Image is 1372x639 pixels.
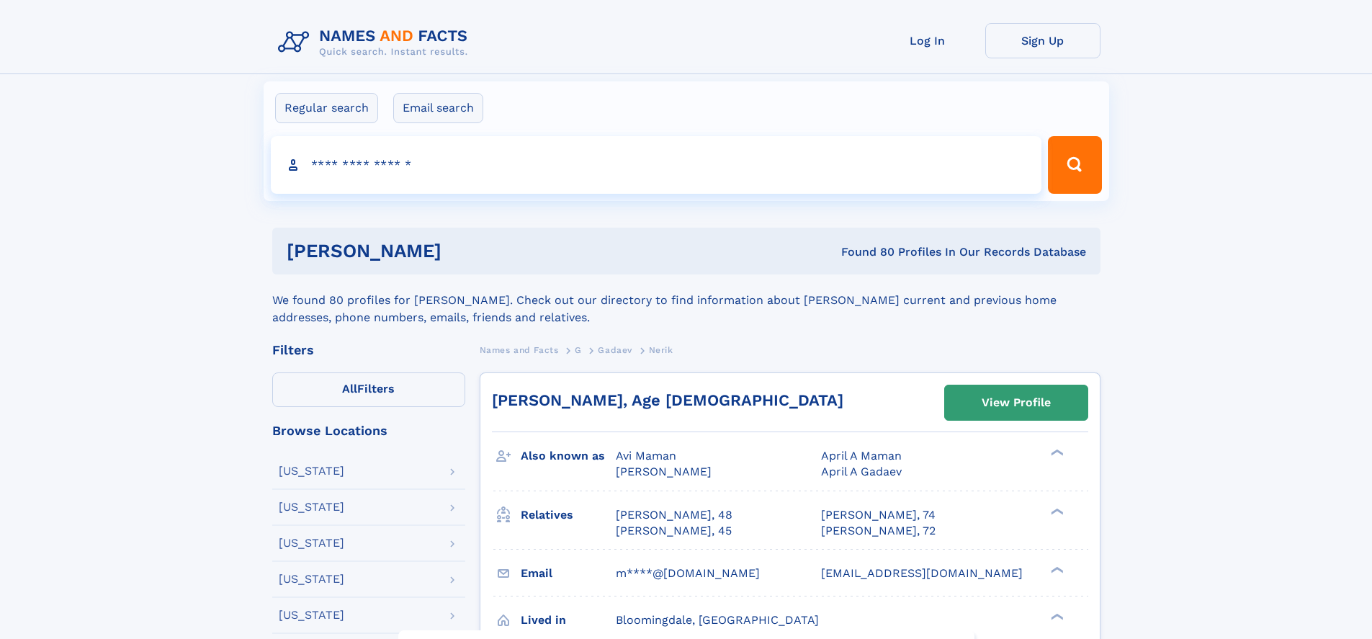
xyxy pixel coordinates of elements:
[616,465,712,478] span: [PERSON_NAME]
[870,23,985,58] a: Log In
[575,345,582,355] span: G
[821,465,902,478] span: April A Gadaev
[272,424,465,437] div: Browse Locations
[272,23,480,62] img: Logo Names and Facts
[272,372,465,407] label: Filters
[480,341,559,359] a: Names and Facts
[821,566,1023,580] span: [EMAIL_ADDRESS][DOMAIN_NAME]
[521,608,616,633] h3: Lived in
[641,244,1086,260] div: Found 80 Profiles In Our Records Database
[598,341,632,359] a: Gadaev
[616,449,676,463] span: Avi Maman
[985,23,1100,58] a: Sign Up
[279,465,344,477] div: [US_STATE]
[598,345,632,355] span: Gadaev
[649,345,673,355] span: Nerik
[1048,136,1101,194] button: Search Button
[521,561,616,586] h3: Email
[492,391,843,409] a: [PERSON_NAME], Age [DEMOGRAPHIC_DATA]
[945,385,1088,420] a: View Profile
[982,386,1051,419] div: View Profile
[521,503,616,527] h3: Relatives
[279,609,344,621] div: [US_STATE]
[821,507,936,523] a: [PERSON_NAME], 74
[1047,565,1064,574] div: ❯
[821,449,902,463] span: April A Maman
[521,444,616,468] h3: Also known as
[271,136,1042,194] input: search input
[393,93,483,123] label: Email search
[575,341,582,359] a: G
[1047,612,1064,621] div: ❯
[342,382,357,396] span: All
[279,537,344,549] div: [US_STATE]
[616,507,732,523] a: [PERSON_NAME], 48
[279,573,344,585] div: [US_STATE]
[616,523,732,539] a: [PERSON_NAME], 45
[287,242,642,260] h1: [PERSON_NAME]
[275,93,378,123] label: Regular search
[821,523,936,539] a: [PERSON_NAME], 72
[1047,448,1064,457] div: ❯
[1047,506,1064,516] div: ❯
[272,344,465,357] div: Filters
[616,613,819,627] span: Bloomingdale, [GEOGRAPHIC_DATA]
[272,274,1100,326] div: We found 80 profiles for [PERSON_NAME]. Check out our directory to find information about [PERSON...
[279,501,344,513] div: [US_STATE]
